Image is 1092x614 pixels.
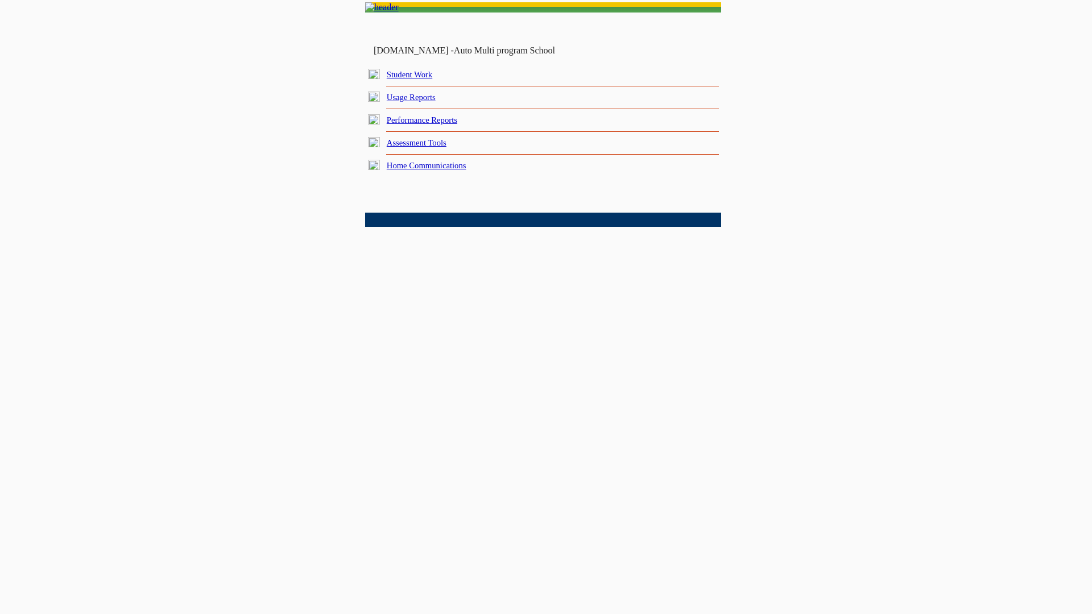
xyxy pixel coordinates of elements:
[368,137,380,147] img: plus.gif
[368,160,380,170] img: plus.gif
[368,92,380,102] img: plus.gif
[368,69,380,79] img: plus.gif
[368,114,380,125] img: plus.gif
[374,45,583,56] td: [DOMAIN_NAME] -
[387,138,446,147] a: Assessment Tools
[454,45,555,55] nobr: Auto Multi program School
[365,2,399,13] img: header
[387,161,466,170] a: Home Communications
[387,70,432,79] a: Student Work
[387,93,436,102] a: Usage Reports
[387,115,457,125] a: Performance Reports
